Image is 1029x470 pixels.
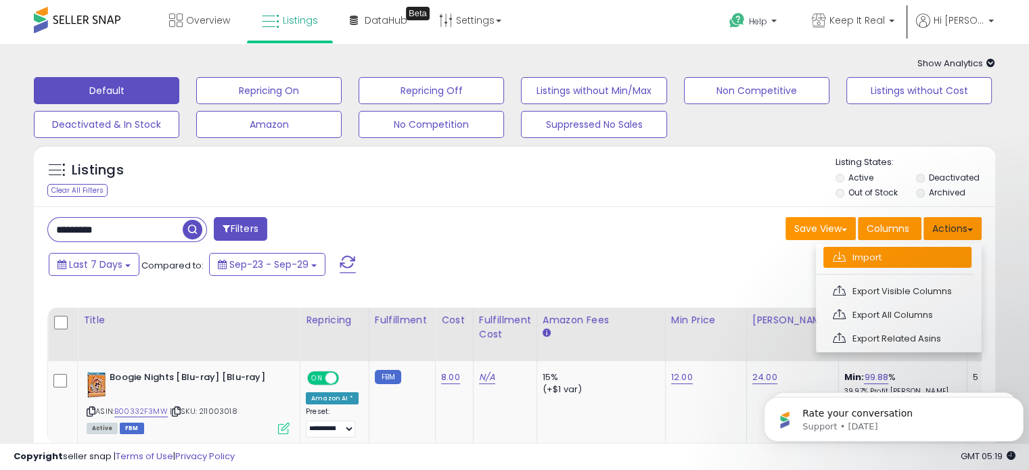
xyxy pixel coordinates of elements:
[917,57,995,70] span: Show Analytics
[337,373,359,384] span: OFF
[47,184,108,197] div: Clear All Filters
[758,369,1029,463] iframe: Intercom notifications message
[120,423,144,434] span: FBM
[87,371,106,398] img: 51YjY1GKSUL._SL40_.jpg
[141,259,204,272] span: Compared to:
[479,371,495,384] a: N/A
[543,327,551,339] small: Amazon Fees.
[729,12,746,29] i: Get Help
[196,111,342,138] button: Amazon
[858,217,921,240] button: Columns
[196,77,342,104] button: Repricing On
[34,111,179,138] button: Deactivated & In Stock
[34,77,179,104] button: Default
[308,373,325,384] span: ON
[441,313,467,327] div: Cost
[823,281,971,302] a: Export Visible Columns
[543,371,655,383] div: 15%
[283,14,318,27] span: Listings
[671,371,693,384] a: 12.00
[87,423,118,434] span: All listings currently available for purchase on Amazon
[836,156,995,169] p: Listing States:
[848,172,873,183] label: Active
[229,258,308,271] span: Sep-23 - Sep-29
[928,172,979,183] label: Deactivated
[829,14,885,27] span: Keep It Real
[110,371,274,387] b: Boogie Nights [Blu-ray] [Blu-ray]
[209,253,325,276] button: Sep-23 - Sep-29
[923,217,982,240] button: Actions
[934,14,984,27] span: Hi [PERSON_NAME]
[359,77,504,104] button: Repricing Off
[823,304,971,325] a: Export All Columns
[69,258,122,271] span: Last 7 Days
[87,371,290,433] div: ASIN:
[684,77,829,104] button: Non Competitive
[441,371,460,384] a: 8.00
[928,187,965,198] label: Archived
[848,187,898,198] label: Out of Stock
[846,77,992,104] button: Listings without Cost
[838,308,967,361] th: The percentage added to the cost of goods (COGS) that forms the calculator for Min & Max prices.
[116,450,173,463] a: Terms of Use
[521,111,666,138] button: Suppressed No Sales
[365,14,407,27] span: DataHub
[406,7,430,20] div: Tooltip anchor
[785,217,856,240] button: Save View
[14,450,63,463] strong: Copyright
[375,370,401,384] small: FBM
[752,371,777,384] a: 24.00
[359,111,504,138] button: No Competition
[543,383,655,396] div: (+$1 var)
[114,406,168,417] a: B00332F3MW
[72,161,124,180] h5: Listings
[479,313,531,342] div: Fulfillment Cost
[306,407,359,438] div: Preset:
[521,77,666,104] button: Listings without Min/Max
[214,217,267,241] button: Filters
[186,14,230,27] span: Overview
[749,16,767,27] span: Help
[170,406,237,417] span: | SKU: 211003018
[83,313,294,327] div: Title
[718,2,790,44] a: Help
[175,450,235,463] a: Privacy Policy
[543,313,660,327] div: Amazon Fees
[375,313,430,327] div: Fulfillment
[916,14,994,44] a: Hi [PERSON_NAME]
[867,222,909,235] span: Columns
[306,392,359,404] div: Amazon AI *
[671,313,741,327] div: Min Price
[752,313,833,327] div: [PERSON_NAME]
[823,247,971,268] a: Import
[49,253,139,276] button: Last 7 Days
[823,328,971,349] a: Export Related Asins
[306,313,363,327] div: Repricing
[14,450,235,463] div: seller snap | |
